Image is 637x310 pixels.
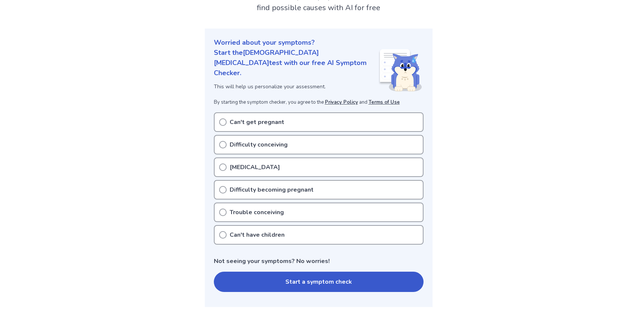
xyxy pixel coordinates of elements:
p: Worried about your symptoms? [214,38,424,48]
img: Shiba [378,49,422,91]
p: Can't get pregnant [230,118,284,127]
p: Difficulty becoming pregnant [230,185,314,194]
p: By starting the symptom checker, you agree to the and [214,99,424,106]
p: Not seeing your symptoms? No worries! [214,257,424,266]
button: Start a symptom check [214,272,424,292]
a: Privacy Policy [325,99,358,106]
p: Start the [DEMOGRAPHIC_DATA][MEDICAL_DATA] test with our free AI Symptom Checker. [214,48,378,78]
a: Terms of Use [369,99,400,106]
p: This will help us personalize your assessment. [214,83,378,91]
p: Can't have children [230,230,285,239]
p: [MEDICAL_DATA] [230,163,280,172]
p: Trouble conceiving [230,208,284,217]
p: Difficulty conceiving [230,140,288,149]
